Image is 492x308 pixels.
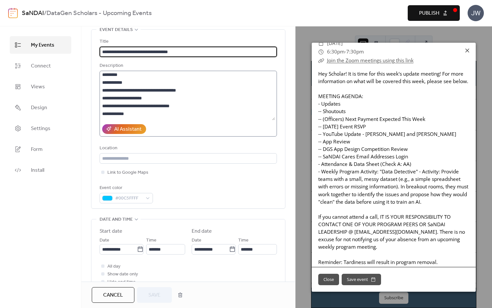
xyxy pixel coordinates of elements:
[327,48,345,55] span: 6:30pm
[31,62,51,70] span: Connect
[468,5,484,21] div: JW
[342,273,381,285] button: Save event
[100,237,109,244] span: Date
[318,273,339,285] button: Close
[31,125,50,133] span: Settings
[408,5,460,21] button: Publish
[10,140,71,158] a: Form
[31,41,54,49] span: My Events
[100,227,122,235] div: Start date
[345,48,346,55] span: -
[10,57,71,75] a: Connect
[107,278,136,286] span: Hide end time
[10,161,71,179] a: Install
[10,78,71,95] a: Views
[327,39,343,48] span: [DATE]
[114,125,142,133] div: AI Assistant
[192,227,212,235] div: End date
[47,7,152,20] b: DataGen Scholars - Upcoming Events
[31,167,44,174] span: Install
[10,99,71,116] a: Design
[419,9,439,17] span: Publish
[100,144,276,152] div: Location
[100,38,276,46] div: Title
[312,70,476,266] div: Hey Scholar! It is time for this week's update meeting! For more information on what will be cove...
[10,36,71,54] a: My Events
[31,83,45,91] span: Views
[100,216,133,224] span: Date and time
[192,237,201,244] span: Date
[146,237,157,244] span: Time
[100,26,133,34] span: Event details
[8,8,18,18] img: logo
[92,287,134,303] button: Cancel
[238,237,249,244] span: Time
[107,169,148,177] span: Link to Google Maps
[115,195,143,202] span: #00C5FFFF
[100,184,152,192] div: Event color
[44,7,47,20] b: /
[31,146,43,154] span: Form
[31,104,47,112] span: Design
[107,271,138,278] span: Show date only
[346,48,364,55] span: 7:30pm
[318,39,324,48] div: ​
[318,48,324,56] div: ​
[22,7,44,20] a: SaNDAI
[327,57,414,64] a: Join the Zoom meetings using this link
[318,56,324,65] div: ​
[10,120,71,137] a: Settings
[103,291,123,299] span: Cancel
[107,263,120,271] span: All day
[102,124,146,134] button: AI Assistant
[100,62,276,70] div: Description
